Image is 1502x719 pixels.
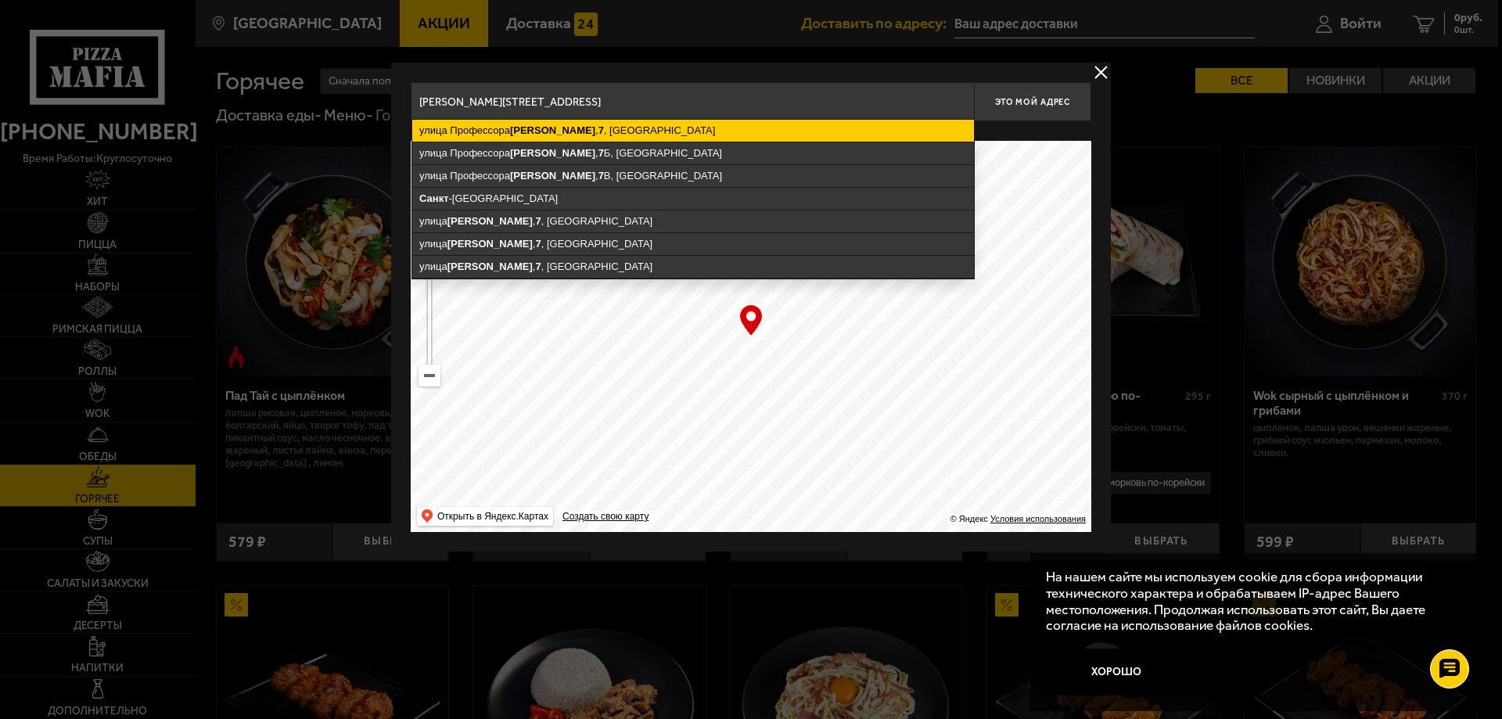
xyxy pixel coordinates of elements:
[1091,63,1111,82] button: delivery type
[1046,569,1456,634] p: На нашем сайте мы используем cookie для сбора информации технического характера и обрабатываем IP...
[411,82,974,121] input: Введите адрес доставки
[412,233,974,255] ymaps: улица , , [GEOGRAPHIC_DATA]
[598,124,604,136] ymaps: 7
[437,507,548,526] ymaps: Открыть в Яндекс.Картах
[510,124,595,136] ymaps: [PERSON_NAME]
[412,210,974,232] ymaps: улица , , [GEOGRAPHIC_DATA]
[598,147,604,159] ymaps: 7
[419,192,449,204] ymaps: Санкт
[535,261,541,272] ymaps: 7
[974,82,1091,121] button: Это мой адрес
[447,238,533,250] ymaps: [PERSON_NAME]
[447,261,533,272] ymaps: [PERSON_NAME]
[535,215,541,227] ymaps: 7
[510,170,595,182] ymaps: [PERSON_NAME]
[412,256,974,278] ymaps: улица , , [GEOGRAPHIC_DATA]
[1046,649,1187,696] button: Хорошо
[510,147,595,159] ymaps: [PERSON_NAME]
[412,120,974,142] ymaps: улица Профессора , , [GEOGRAPHIC_DATA]
[411,125,631,138] p: Укажите дом на карте или в поле ввода
[995,97,1070,107] span: Это мой адрес
[990,514,1086,523] a: Условия использования
[950,514,988,523] ymaps: © Яндекс
[535,238,541,250] ymaps: 7
[412,142,974,164] ymaps: улица Профессора , Б, [GEOGRAPHIC_DATA]
[412,188,974,210] ymaps: -[GEOGRAPHIC_DATA]
[447,215,533,227] ymaps: [PERSON_NAME]
[412,165,974,187] ymaps: улица Профессора , В, [GEOGRAPHIC_DATA]
[417,507,553,526] ymaps: Открыть в Яндекс.Картах
[559,511,652,523] a: Создать свою карту
[598,170,604,182] ymaps: 7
